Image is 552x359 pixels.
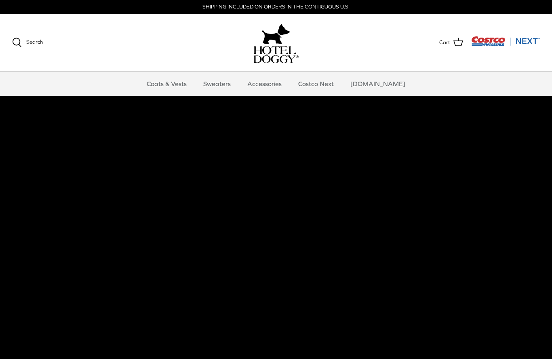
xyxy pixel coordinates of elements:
span: Search [26,39,43,45]
img: Costco Next [471,36,540,46]
a: Costco Next [291,72,341,96]
a: Sweaters [196,72,238,96]
img: hoteldoggy.com [262,22,290,46]
a: Visit Costco Next [471,41,540,47]
img: hoteldoggycom [253,46,299,63]
span: Cart [439,38,450,47]
a: Search [12,38,43,47]
a: Cart [439,37,463,48]
a: Accessories [240,72,289,96]
a: [DOMAIN_NAME] [343,72,413,96]
a: hoteldoggy.com hoteldoggycom [253,22,299,63]
a: Coats & Vests [139,72,194,96]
